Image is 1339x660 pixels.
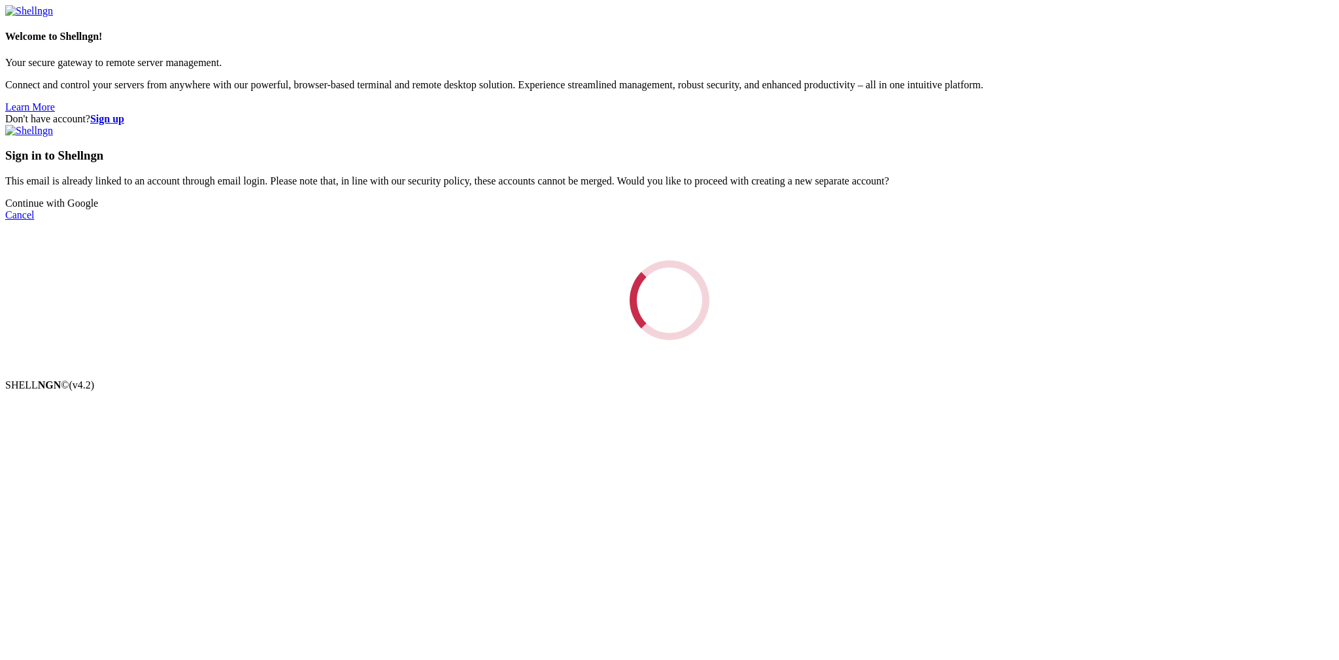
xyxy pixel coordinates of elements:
[90,113,124,124] a: Sign up
[616,247,723,354] div: Loading...
[5,57,1334,69] p: Your secure gateway to remote server management.
[38,379,61,391] b: NGN
[5,209,34,220] a: Cancel
[5,113,1334,125] div: Don't have account?
[5,79,1334,91] p: Connect and control your servers from anywhere with our powerful, browser-based terminal and remo...
[5,148,1334,163] h3: Sign in to Shellngn
[5,101,55,113] a: Learn More
[69,379,95,391] span: 4.2.0
[5,31,1334,43] h4: Welcome to Shellngn!
[5,5,53,17] img: Shellngn
[5,125,53,137] img: Shellngn
[5,198,98,209] a: Continue with Google
[5,175,1334,187] p: This email is already linked to an account through email login. Please note that, in line with ou...
[5,379,94,391] span: SHELL ©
